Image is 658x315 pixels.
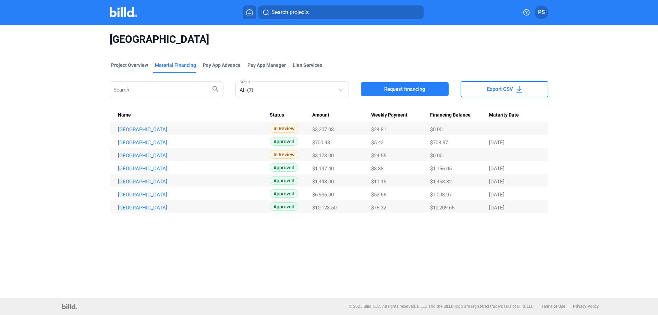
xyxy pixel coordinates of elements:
[371,140,383,146] span: $5.42
[371,166,383,172] span: $8.88
[371,153,386,159] span: $24.55
[538,8,545,16] span: PS
[240,87,253,93] mat-select-trigger: All (7)
[430,166,452,172] span: $1,156.05
[430,179,452,185] span: $1,458.82
[371,192,386,198] span: $53.66
[62,304,77,309] img: logo
[312,166,334,172] span: $1,147.40
[489,192,504,198] span: [DATE]
[312,140,330,146] span: $700.43
[270,124,298,133] span: In Review
[111,62,148,69] div: Project Overview
[461,81,548,97] button: Export CSV
[312,179,334,185] span: $1,443.00
[489,112,540,118] div: Maturity Date
[118,112,270,118] div: Name
[270,150,298,159] span: In Review
[270,112,284,118] span: Status
[535,5,548,19] button: PS
[270,189,298,198] span: Approved
[118,153,270,159] a: [GEOGRAPHIC_DATA]
[430,112,471,118] span: Financing Balance
[349,304,535,309] p: © 2025 Billd, LLC. All rights reserved. BILLD and the BILLD logo are registered trademarks of Bil...
[118,205,270,211] a: [GEOGRAPHIC_DATA]
[270,112,313,118] div: Status
[430,126,442,133] span: $0.00
[312,126,334,133] span: $3,207.08
[573,304,599,309] b: Privacy Policy
[312,192,334,198] span: $6,936.00
[270,176,298,185] span: Approved
[118,140,270,146] a: [GEOGRAPHIC_DATA]
[312,112,371,118] div: Amount
[430,140,448,146] span: $708.87
[118,112,131,118] span: Name
[118,166,270,172] a: [GEOGRAPHIC_DATA]
[118,192,270,198] a: [GEOGRAPHIC_DATA]
[489,166,504,172] span: [DATE]
[293,62,322,69] div: Lien Services
[211,85,220,93] mat-icon: search
[361,82,449,96] button: Request financing
[155,62,196,69] div: Material Financing
[569,304,570,309] p: |
[487,86,513,93] span: Export CSV
[371,112,430,118] div: Weekly Payment
[489,205,504,211] span: [DATE]
[371,126,386,133] span: $24.81
[203,62,241,69] div: Pay App Advance
[489,179,504,185] span: [DATE]
[270,163,298,172] span: Approved
[110,7,137,17] img: Billd Company Logo
[430,205,454,211] span: $10,209.65
[118,126,270,133] a: [GEOGRAPHIC_DATA]
[430,192,452,198] span: $7,003.97
[312,112,329,118] span: Amount
[430,112,489,118] div: Financing Balance
[258,5,424,19] button: Search projects
[371,179,386,185] span: $11.16
[489,140,504,146] span: [DATE]
[384,86,425,93] span: Request financing
[247,62,286,69] span: Pay App Manager
[430,153,442,159] span: $0.00
[371,205,386,211] span: $78.32
[541,304,565,309] b: Terms of Use
[270,202,298,211] span: Approved
[271,8,309,16] span: Search projects
[118,179,270,185] a: [GEOGRAPHIC_DATA]
[312,205,337,211] span: $10,123.50
[110,33,548,46] span: [GEOGRAPHIC_DATA]
[489,112,519,118] span: Maturity Date
[270,137,298,146] span: Approved
[312,153,334,159] span: $3,173.00
[371,112,407,118] span: Weekly Payment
